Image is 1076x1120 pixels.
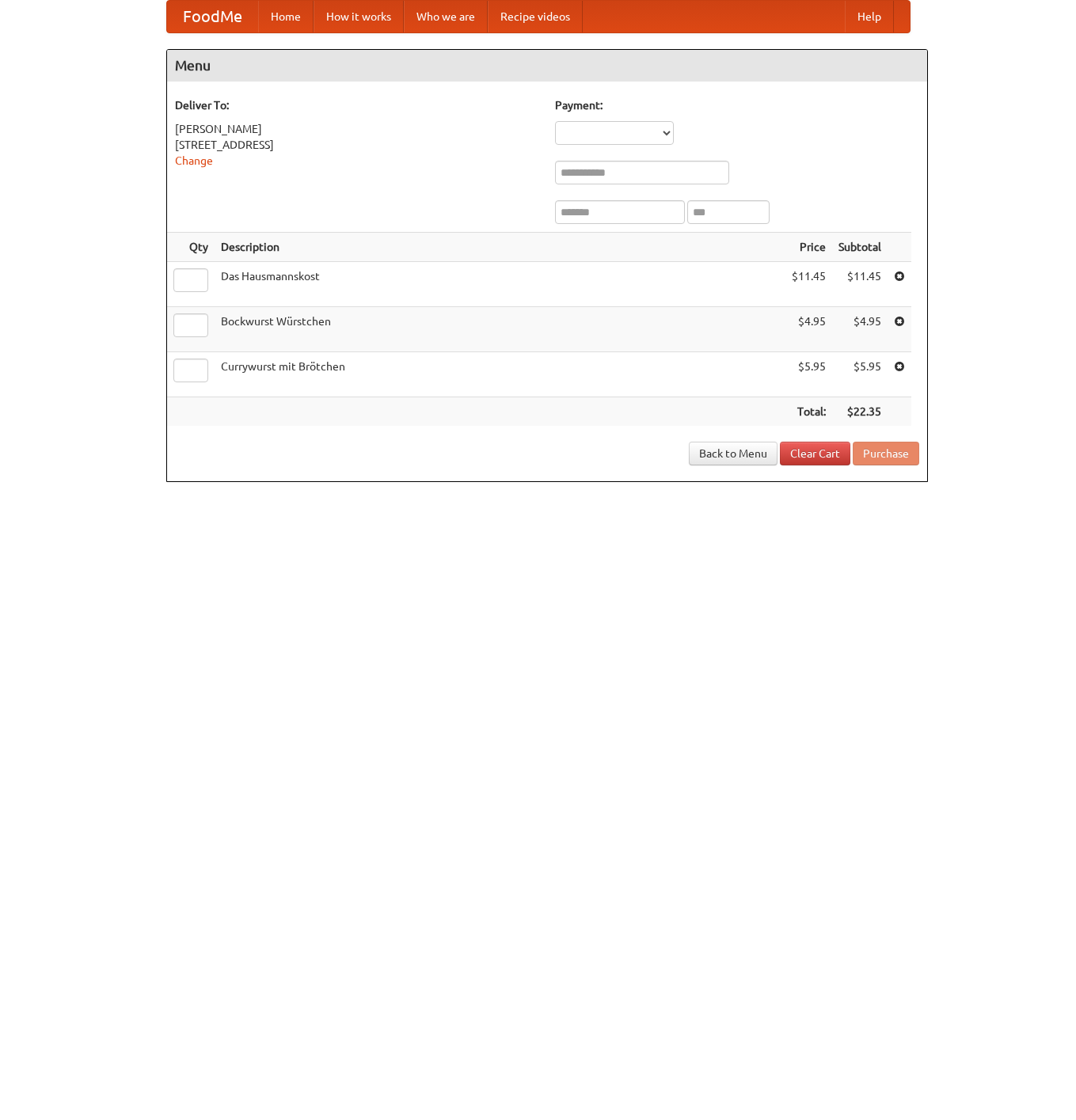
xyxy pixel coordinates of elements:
[175,154,213,167] a: Change
[832,397,888,427] th: $22.35
[167,1,258,32] a: FoodMe
[832,233,888,262] th: Subtotal
[780,442,850,465] a: Clear Cart
[175,121,539,137] div: [PERSON_NAME]
[853,442,919,465] button: Purchase
[785,262,832,307] td: $11.45
[404,1,488,32] a: Who we are
[785,233,832,262] th: Price
[845,1,894,32] a: Help
[258,1,314,32] a: Home
[314,1,404,32] a: How it works
[785,307,832,352] td: $4.95
[555,97,919,113] h5: Payment:
[832,307,888,352] td: $4.95
[488,1,583,32] a: Recipe videos
[175,97,539,113] h5: Deliver To:
[215,352,785,397] td: Currywurst mit Brötchen
[832,262,888,307] td: $11.45
[167,50,927,82] h4: Menu
[832,352,888,397] td: $5.95
[785,397,832,427] th: Total:
[167,233,215,262] th: Qty
[785,352,832,397] td: $5.95
[215,233,785,262] th: Description
[175,137,539,153] div: [STREET_ADDRESS]
[689,442,778,465] a: Back to Menu
[215,262,785,307] td: Das Hausmannskost
[215,307,785,352] td: Bockwurst Würstchen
